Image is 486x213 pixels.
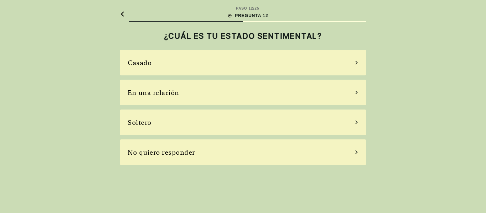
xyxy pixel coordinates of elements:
[227,12,268,19] div: PREGUNTA 12
[128,58,152,68] div: Casado
[128,148,195,157] div: No quiero responder
[128,88,179,97] div: En una relación
[120,31,366,41] h2: ¿CUÁL ES TU ESTADO SENTIMENTAL?
[236,6,259,11] div: PASO 12 / 25
[128,118,152,127] div: Soltero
